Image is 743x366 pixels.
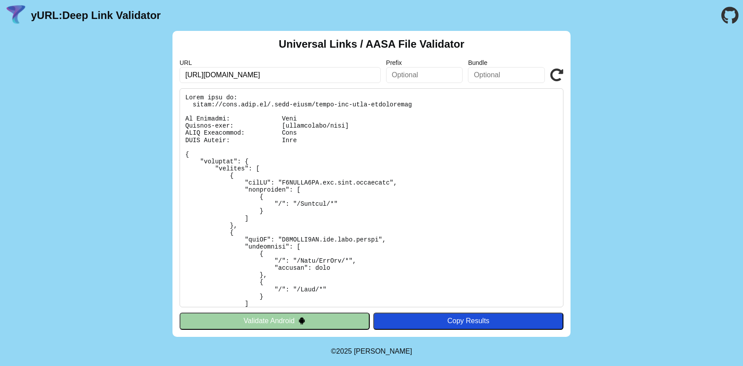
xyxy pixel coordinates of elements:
a: Michael Ibragimchayev's Personal Site [354,347,412,355]
pre: Lorem ipsu do: sitam://cons.adip.el/.sedd-eiusm/tempo-inc-utla-etdoloremag Al Enimadmi: Veni Quis... [180,88,563,307]
img: yURL Logo [4,4,27,27]
div: Copy Results [378,317,559,325]
img: droidIcon.svg [298,317,306,324]
label: Bundle [468,59,545,66]
a: yURL:Deep Link Validator [31,9,161,22]
label: Prefix [386,59,463,66]
button: Validate Android [180,313,370,329]
input: Required [180,67,381,83]
input: Optional [386,67,463,83]
input: Optional [468,67,545,83]
button: Copy Results [373,313,563,329]
span: 2025 [336,347,352,355]
footer: © [331,337,412,366]
h2: Universal Links / AASA File Validator [279,38,464,50]
label: URL [180,59,381,66]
